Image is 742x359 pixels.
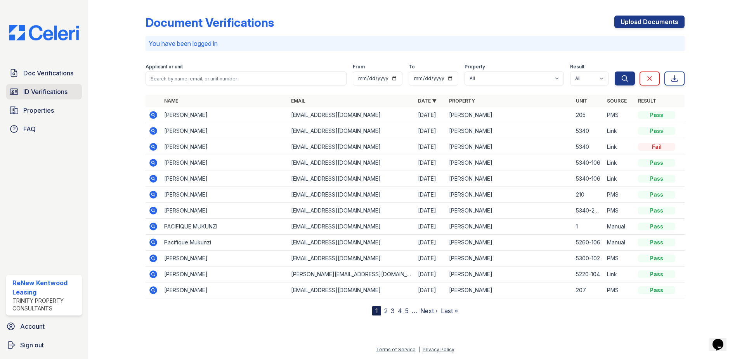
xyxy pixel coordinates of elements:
td: 1 [573,219,604,235]
td: PACIFIQUE MUKUNZI [161,219,288,235]
td: [PERSON_NAME] [446,187,573,203]
div: Pass [638,207,675,214]
a: Property [449,98,475,104]
div: Pass [638,286,675,294]
td: [PERSON_NAME] [446,219,573,235]
div: | [418,347,420,352]
p: You have been logged in [149,39,681,48]
td: [PERSON_NAME] [161,155,288,171]
span: Properties [23,106,54,115]
td: [PERSON_NAME] [446,139,573,155]
iframe: chat widget [709,328,734,351]
td: [EMAIL_ADDRESS][DOMAIN_NAME] [288,107,415,123]
span: Sign out [20,340,44,350]
td: 5340-106 [573,155,604,171]
td: [DATE] [415,171,446,187]
a: Date ▼ [418,98,437,104]
td: [PERSON_NAME] [161,282,288,298]
td: 5340-205 [573,203,604,219]
input: Search by name, email, or unit number [146,71,347,85]
div: Pass [638,111,675,119]
td: [DATE] [415,267,446,282]
div: Pass [638,159,675,167]
td: [PERSON_NAME] [446,203,573,219]
td: [PERSON_NAME] [161,171,288,187]
td: 5340 [573,139,604,155]
a: 5 [405,307,409,315]
td: [EMAIL_ADDRESS][DOMAIN_NAME] [288,171,415,187]
td: 5260-106 [573,235,604,251]
a: 4 [398,307,402,315]
a: 3 [391,307,395,315]
td: [PERSON_NAME] [446,155,573,171]
td: 207 [573,282,604,298]
label: Result [570,64,584,70]
td: [EMAIL_ADDRESS][DOMAIN_NAME] [288,139,415,155]
span: FAQ [23,124,36,134]
td: [DATE] [415,139,446,155]
td: [EMAIL_ADDRESS][DOMAIN_NAME] [288,251,415,267]
td: Link [604,267,635,282]
a: Unit [576,98,588,104]
span: … [412,306,417,315]
a: FAQ [6,121,82,137]
a: Last » [441,307,458,315]
label: Property [465,64,485,70]
td: 5340-106 [573,171,604,187]
div: Fail [638,143,675,151]
td: [DATE] [415,107,446,123]
td: [PERSON_NAME] [446,267,573,282]
span: ID Verifications [23,87,68,96]
td: 205 [573,107,604,123]
label: To [409,64,415,70]
label: Applicant or unit [146,64,183,70]
td: [EMAIL_ADDRESS][DOMAIN_NAME] [288,235,415,251]
td: [PERSON_NAME] [161,123,288,139]
a: Terms of Service [376,347,416,352]
td: [PERSON_NAME] [161,187,288,203]
td: [DATE] [415,235,446,251]
td: 210 [573,187,604,203]
a: Doc Verifications [6,65,82,81]
div: Pass [638,175,675,183]
td: [PERSON_NAME] [161,107,288,123]
span: Doc Verifications [23,68,73,78]
td: [PERSON_NAME] [446,282,573,298]
td: Link [604,171,635,187]
div: Pass [638,254,675,262]
td: [DATE] [415,219,446,235]
td: PMS [604,187,635,203]
td: [PERSON_NAME] [446,251,573,267]
a: Next › [420,307,438,315]
td: [PERSON_NAME][EMAIL_ADDRESS][DOMAIN_NAME] [288,267,415,282]
td: [EMAIL_ADDRESS][DOMAIN_NAME] [288,219,415,235]
a: Account [3,319,85,334]
a: Email [291,98,305,104]
td: [DATE] [415,282,446,298]
td: [PERSON_NAME] [161,251,288,267]
td: 5340 [573,123,604,139]
a: Name [164,98,178,104]
td: 5220-104 [573,267,604,282]
a: Sign out [3,337,85,353]
a: Properties [6,103,82,118]
td: [PERSON_NAME] [161,139,288,155]
td: Manual [604,235,635,251]
label: From [353,64,365,70]
td: Link [604,123,635,139]
td: [EMAIL_ADDRESS][DOMAIN_NAME] [288,155,415,171]
span: Account [20,322,45,331]
td: [PERSON_NAME] [446,123,573,139]
a: 2 [384,307,388,315]
td: [PERSON_NAME] [446,107,573,123]
td: Manual [604,219,635,235]
div: ReNew Kentwood Leasing [12,278,79,297]
td: [DATE] [415,155,446,171]
td: [EMAIL_ADDRESS][DOMAIN_NAME] [288,203,415,219]
td: Link [604,155,635,171]
div: Pass [638,223,675,230]
a: Privacy Policy [423,347,454,352]
div: Pass [638,127,675,135]
a: ID Verifications [6,84,82,99]
div: Pass [638,270,675,278]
